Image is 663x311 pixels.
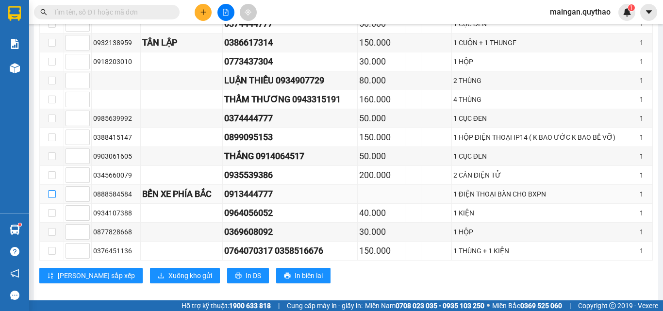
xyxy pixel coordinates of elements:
div: 0888584584 [93,189,139,199]
div: 0388415147 [93,132,139,143]
span: Xuống kho gửi [168,270,212,281]
sup: 1 [628,4,635,11]
span: [PERSON_NAME] sắp xếp [58,270,135,281]
div: 1 [640,227,651,237]
div: 1 [640,208,651,218]
div: 1 [640,246,651,256]
span: Cung cấp máy in - giấy in: [287,300,363,311]
div: 30.000 [359,55,403,68]
div: 0764070317 0358516676 [224,244,356,258]
div: 80.000 [359,74,403,87]
div: 150.000 [359,36,403,49]
span: question-circle [10,247,19,256]
img: logo-vxr [8,6,21,21]
span: aim [245,9,251,16]
span: printer [284,272,291,280]
div: 0773437304 [224,55,356,68]
button: downloadXuống kho gửi [150,268,220,283]
div: 1 [640,189,651,199]
div: 1 HỘP [453,227,636,237]
div: THẦM THƯƠNG 0943315191 [224,93,356,106]
div: 0386617314 [224,36,356,49]
button: printerIn biên lai [276,268,331,283]
div: 0913444777 [224,187,356,201]
span: download [158,272,165,280]
span: maingan.quythao [542,6,618,18]
strong: 0708 023 035 - 0935 103 250 [396,302,484,310]
span: | [278,300,280,311]
div: 0877828668 [93,227,139,237]
span: Hỗ trợ kỹ thuật: [182,300,271,311]
div: 40.000 [359,206,403,220]
img: solution-icon [10,39,20,49]
strong: 0369 525 060 [520,302,562,310]
strong: 1900 633 818 [229,302,271,310]
span: message [10,291,19,300]
div: 0932138959 [93,37,139,48]
div: 0934107388 [93,208,139,218]
div: LUẬN THIỀU 0934907729 [224,74,356,87]
span: Miền Nam [365,300,484,311]
div: 1 [640,75,651,86]
span: 1 [630,4,633,11]
div: 200.000 [359,168,403,182]
div: 0964056052 [224,206,356,220]
span: In biên lai [295,270,323,281]
span: In DS [246,270,261,281]
div: 0985639992 [93,113,139,124]
span: ⚪️ [487,304,490,308]
button: aim [240,4,257,21]
button: plus [195,4,212,21]
div: 1 [640,37,651,48]
button: sort-ascending[PERSON_NAME] sắp xếp [39,268,143,283]
span: | [569,300,571,311]
div: 1 CỤC ĐEN [453,113,636,124]
div: 0345660079 [93,170,139,180]
div: 0369608092 [224,225,356,239]
span: notification [10,269,19,278]
img: icon-new-feature [623,8,631,16]
span: Miền Bắc [492,300,562,311]
div: 1 THÙNG + 1 KIỆN [453,246,636,256]
img: warehouse-icon [10,225,20,235]
div: 160.000 [359,93,403,106]
div: 1 KIỆN [453,208,636,218]
div: 150.000 [359,131,403,144]
span: file-add [222,9,229,16]
div: 1 CỤC ĐEN [453,151,636,162]
div: 1 [640,56,651,67]
div: 0376451136 [93,246,139,256]
div: 50.000 [359,112,403,125]
div: 1 ĐIỆN THOẠI BÀN CHO BXPN [453,189,636,199]
div: 1 [640,151,651,162]
span: search [40,9,47,16]
div: 4 THÙNG [453,94,636,105]
span: plus [200,9,207,16]
div: 2 THÙNG [453,75,636,86]
div: 1 [640,113,651,124]
span: copyright [609,302,616,309]
sup: 1 [18,223,21,226]
div: 2 CÂN ĐIỆN TỬ [453,170,636,180]
div: 0903061605 [93,151,139,162]
div: 1 HỘP [453,56,636,67]
div: 1 [640,94,651,105]
div: 0918203010 [93,56,139,67]
div: 0935539386 [224,168,356,182]
button: file-add [217,4,234,21]
div: 150.000 [359,244,403,258]
img: warehouse-icon [10,63,20,73]
span: caret-down [645,8,653,16]
div: 0374444777 [224,112,356,125]
button: caret-down [640,4,657,21]
div: 1 [640,132,651,143]
div: 1 [640,170,651,180]
div: TÂN LẬP [142,36,221,49]
span: printer [235,272,242,280]
div: 50.000 [359,149,403,163]
div: 1 CUỘN + 1 THUNGF [453,37,636,48]
button: printerIn DS [227,268,269,283]
div: 30.000 [359,225,403,239]
div: 1 HỘP ĐIỆN THOẠI IP14 ( K BAO ƯỚC K BAO BỂ VỠ) [453,132,636,143]
input: Tìm tên, số ĐT hoặc mã đơn [53,7,168,17]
